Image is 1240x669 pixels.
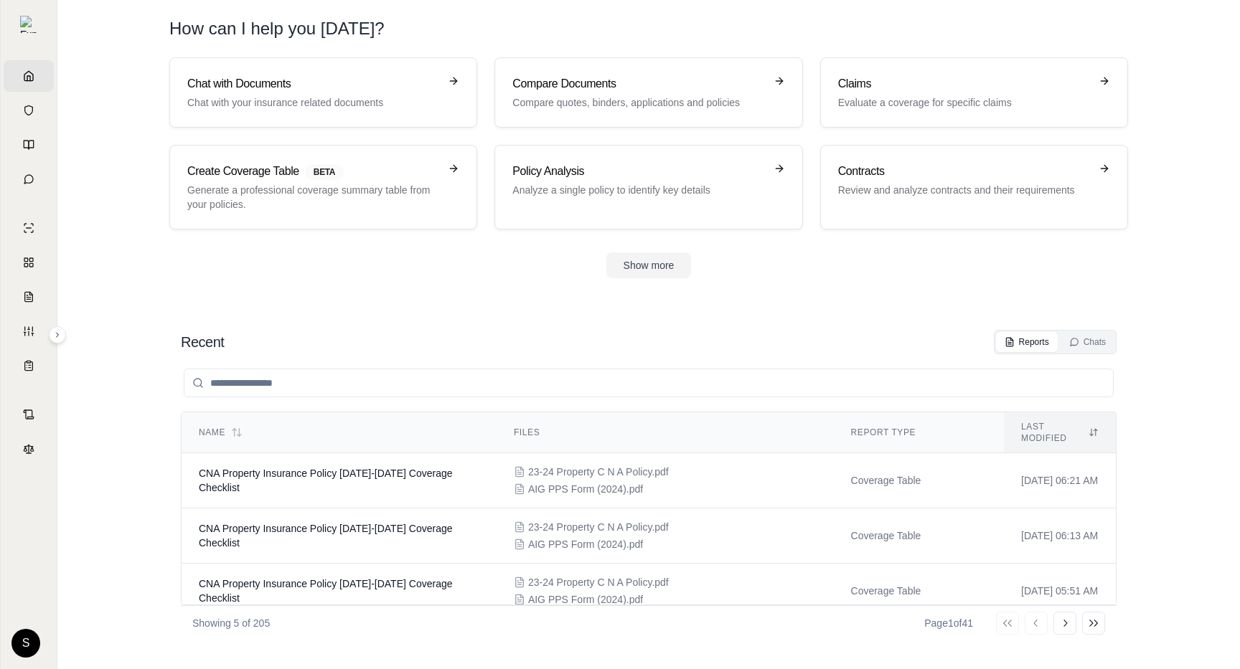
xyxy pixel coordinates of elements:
[4,350,54,381] a: Coverage Table
[4,129,54,161] a: Prompt Library
[528,465,669,479] span: 23-24 Property C N A Policy.pdf
[512,163,764,180] h3: Policy Analysis
[187,163,439,180] h3: Create Coverage Table
[838,163,1090,180] h3: Contracts
[1004,453,1116,508] td: [DATE] 06:21 AM
[169,57,477,128] a: Chat with DocumentsChat with your insurance related documents
[4,399,54,430] a: Contract Analysis
[820,57,1128,128] a: ClaimsEvaluate a coverage for specific claims
[1004,564,1116,619] td: [DATE] 05:51 AM
[1005,336,1049,348] div: Reports
[1021,421,1099,444] div: Last modified
[1004,508,1116,564] td: [DATE] 06:13 AM
[528,482,643,496] span: AIG PPS Form (2024).pdf
[834,453,1005,508] td: Coverage Table
[187,95,439,110] p: Chat with your insurance related documents
[169,17,385,40] h1: How can I help you [DATE]?
[494,145,802,229] a: Policy AnalysisAnalyze a single policy to identify key details
[169,145,477,229] a: Create Coverage TableBETAGenerate a professional coverage summary table from your policies.
[494,57,802,128] a: Compare DocumentsCompare quotes, binders, applications and policies
[14,10,43,39] button: Expand sidebar
[497,412,834,453] th: Files
[528,592,643,607] span: AIG PPS Form (2024).pdf
[4,315,54,347] a: Custom Report
[192,616,270,630] p: Showing 5 of 205
[4,212,54,244] a: Single Policy
[834,508,1005,564] td: Coverage Table
[181,332,224,352] h2: Recent
[528,537,643,551] span: AIG PPS Form (2024).pdf
[512,75,764,92] h3: Compare Documents
[305,164,344,180] span: BETA
[4,433,54,465] a: Legal Search Engine
[834,564,1005,619] td: Coverage Table
[49,326,66,343] button: Expand sidebar
[838,95,1090,110] p: Evaluate a coverage for specific claims
[528,575,669,589] span: 23-24 Property C N A Policy.pdf
[606,252,692,278] button: Show more
[4,60,54,92] a: Home
[11,629,40,658] div: S
[199,578,453,604] span: CNA Property Insurance Policy 2023-2024 Coverage Checklist
[924,616,973,630] div: Page 1 of 41
[528,520,669,534] span: 23-24 Property C N A Policy.pdf
[834,412,1005,453] th: Report Type
[820,145,1128,229] a: ContractsReview and analyze contracts and their requirements
[838,183,1090,197] p: Review and analyze contracts and their requirements
[4,247,54,278] a: Policy Comparisons
[838,75,1090,92] h3: Claims
[20,16,37,33] img: Expand sidebar
[199,468,453,493] span: CNA Property Insurance Policy 2023-2024 Coverage Checklist
[187,75,439,92] h3: Chat with Documents
[4,95,54,126] a: Documents Vault
[512,95,764,110] p: Compare quotes, binders, applications and policies
[996,332,1058,352] button: Reports
[1069,336,1106,348] div: Chats
[1061,332,1114,352] button: Chats
[199,427,479,438] div: Name
[4,163,54,195] a: Chat
[187,183,439,212] p: Generate a professional coverage summary table from your policies.
[199,523,453,549] span: CNA Property Insurance Policy 2023-2024 Coverage Checklist
[512,183,764,197] p: Analyze a single policy to identify key details
[4,281,54,313] a: Claim Coverage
